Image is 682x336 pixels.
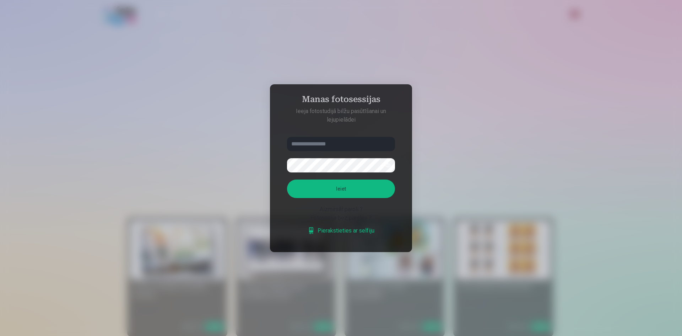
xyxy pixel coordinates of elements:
div: Fotosesija bez paroles ? [287,214,395,222]
a: Pierakstieties ar selfiju [308,226,374,235]
p: Ieeja fotostudijā bilžu pasūtīšanai un lejupielādei [280,107,402,124]
div: Aizmirsāt paroli ? [287,205,395,214]
button: Ieiet [287,180,395,198]
h4: Manas fotosessijas [280,94,402,107]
